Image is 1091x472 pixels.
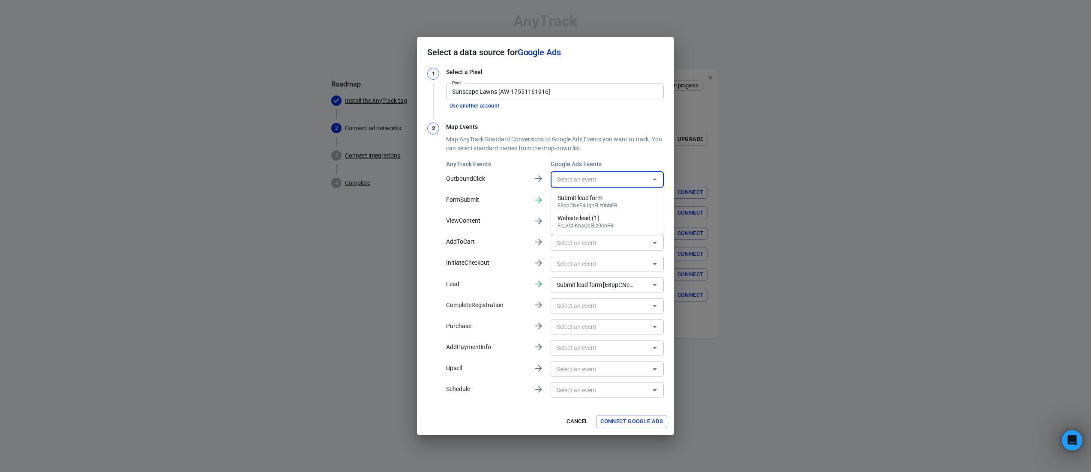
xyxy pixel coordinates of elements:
[649,258,661,270] button: Open
[1062,430,1082,451] iframe: Intercom live chat
[557,203,617,209] div: E8ppCNeF4JgbELz0hbFB
[649,363,661,375] button: Open
[446,280,527,289] p: Lead
[446,135,664,153] p: Map AnyTrack Standard Conversions to Google Ads Events you want to track. You can select standard...
[446,343,527,352] p: AddPaymentInfo
[553,385,647,395] input: Select an event
[446,160,527,168] h6: AnyTrack Events
[446,385,527,394] p: Schedule
[563,415,591,428] button: Cancel
[446,68,664,77] h3: Select a Pixel
[649,321,661,333] button: Open
[452,80,462,86] label: Pixel
[446,195,527,204] p: FormSubmit
[557,223,613,229] div: Fe_VCIjKnaQbELz0hbFB
[649,237,661,249] button: Open
[446,364,527,373] p: Upsell
[446,216,527,225] p: ViewContent
[427,122,439,134] div: 2
[553,280,636,290] input: Select an event
[518,47,561,57] span: Google Ads
[649,279,661,291] button: Open
[553,364,647,374] input: Select an event
[649,300,661,312] button: Open
[417,37,674,68] h2: Select a data source for
[649,173,661,185] button: Close
[553,237,647,248] input: Select an event
[446,122,664,131] h3: Map Events
[449,86,660,97] input: Type to search
[557,214,613,223] div: Website lead (1)
[553,322,647,332] input: Select an event
[553,343,647,353] input: Select an event
[427,68,439,80] div: 1
[446,174,527,183] p: OutboundClick
[557,194,617,203] div: Submit lead form
[446,102,503,111] button: Use another account
[596,415,667,428] button: Connect Google Ads
[553,258,647,269] input: Select an event
[553,301,647,311] input: Select an event
[553,174,647,185] input: Select an event
[551,160,664,168] h6: Google Ads Events
[446,258,527,267] p: InitiateCheckout
[446,301,527,310] p: CompleteRegistration
[446,237,527,246] p: AddToCart
[446,322,527,331] p: Purchase
[649,342,661,354] button: Open
[649,384,661,396] button: Open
